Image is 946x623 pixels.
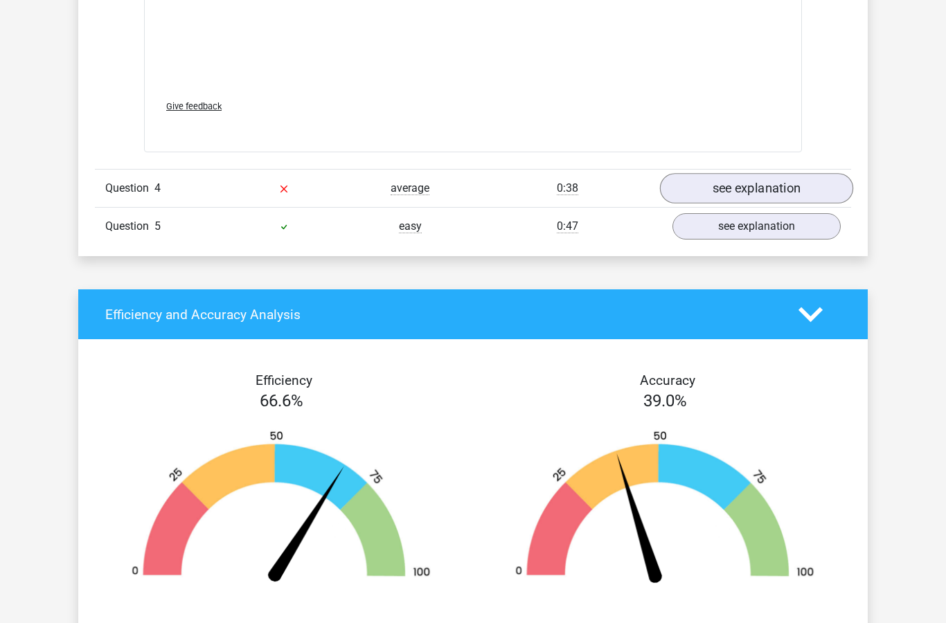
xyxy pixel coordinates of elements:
[105,218,154,235] span: Question
[110,430,452,588] img: 67.07803f250727.png
[166,101,222,111] span: Give feedback
[260,391,303,410] span: 66.6%
[672,213,841,240] a: see explanation
[391,181,429,195] span: average
[105,307,778,323] h4: Efficiency and Accuracy Analysis
[105,372,463,388] h4: Efficiency
[154,181,161,195] span: 4
[557,219,578,233] span: 0:47
[643,391,687,410] span: 39.0%
[154,219,161,233] span: 5
[399,219,422,233] span: easy
[557,181,578,195] span: 0:38
[660,174,853,204] a: see explanation
[489,372,846,388] h4: Accuracy
[105,180,154,197] span: Question
[494,430,836,588] img: 39.cfb20498deeb.png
